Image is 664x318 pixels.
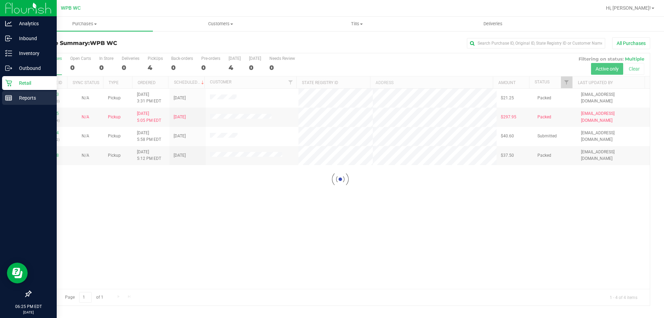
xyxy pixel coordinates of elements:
[289,17,425,31] a: Tills
[474,21,512,27] span: Deliveries
[90,40,117,46] span: WPB WC
[289,21,425,27] span: Tills
[17,17,153,31] a: Purchases
[12,64,54,72] p: Outbound
[5,35,12,42] inline-svg: Inbound
[61,5,81,11] span: WPB WC
[7,263,28,283] iframe: Resource center
[606,5,651,11] span: Hi, [PERSON_NAME]!
[5,20,12,27] inline-svg: Analytics
[17,21,153,27] span: Purchases
[12,94,54,102] p: Reports
[5,80,12,87] inline-svg: Retail
[612,37,650,49] button: All Purchases
[5,50,12,57] inline-svg: Inventory
[30,40,237,46] h3: Purchase Summary:
[3,310,54,315] p: [DATE]
[425,17,561,31] a: Deliveries
[12,79,54,87] p: Retail
[12,49,54,57] p: Inventory
[153,17,289,31] a: Customers
[467,38,605,48] input: Search Purchase ID, Original ID, State Registry ID or Customer Name...
[12,34,54,43] p: Inbound
[5,94,12,101] inline-svg: Reports
[12,19,54,28] p: Analytics
[153,21,289,27] span: Customers
[5,65,12,72] inline-svg: Outbound
[3,303,54,310] p: 06:25 PM EDT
